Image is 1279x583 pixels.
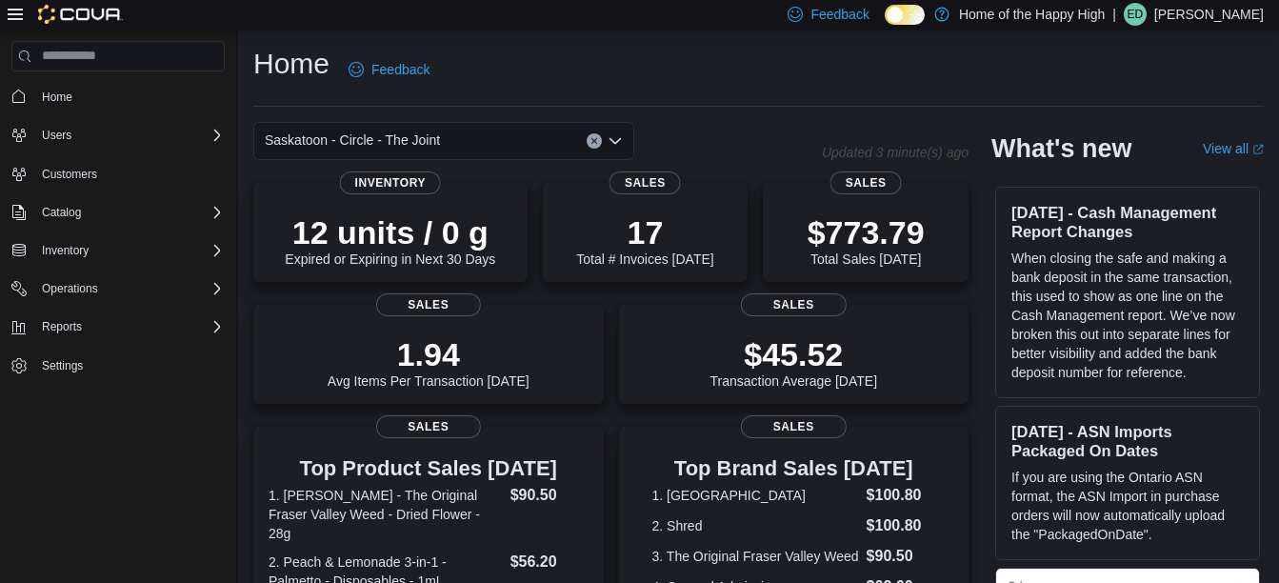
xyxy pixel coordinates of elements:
[285,213,495,267] div: Expired or Expiring in Next 30 Days
[741,293,846,316] span: Sales
[808,213,925,251] p: $773.79
[652,486,859,505] dt: 1. [GEOGRAPHIC_DATA]
[885,5,925,25] input: Dark Mode
[1011,249,1244,382] p: When closing the safe and making a bank deposit in the same transaction, this used to show as one...
[4,352,232,379] button: Settings
[34,315,90,338] button: Reports
[652,457,935,480] h3: Top Brand Sales [DATE]
[339,171,441,194] span: Inventory
[1011,203,1244,241] h3: [DATE] - Cash Management Report Changes
[34,201,225,224] span: Catalog
[741,415,846,438] span: Sales
[42,243,89,258] span: Inventory
[1124,3,1147,26] div: Emma Dewey
[610,171,681,194] span: Sales
[34,354,90,377] a: Settings
[34,315,225,338] span: Reports
[42,358,83,373] span: Settings
[285,213,495,251] p: 12 units / 0 g
[608,133,623,149] button: Open list of options
[1154,3,1264,26] p: [PERSON_NAME]
[34,277,225,300] span: Operations
[371,60,430,79] span: Feedback
[867,545,935,568] dd: $90.50
[34,163,105,186] a: Customers
[34,277,106,300] button: Operations
[34,162,225,186] span: Customers
[42,205,81,220] span: Catalog
[269,457,589,480] h3: Top Product Sales [DATE]
[4,199,232,226] button: Catalog
[376,415,481,438] span: Sales
[4,160,232,188] button: Customers
[1252,144,1264,155] svg: External link
[4,275,232,302] button: Operations
[4,83,232,111] button: Home
[42,319,82,334] span: Reports
[959,3,1105,26] p: Home of the Happy High
[830,171,902,194] span: Sales
[42,90,72,105] span: Home
[576,213,713,251] p: 17
[587,133,602,149] button: Clear input
[328,335,530,373] p: 1.94
[4,313,232,340] button: Reports
[652,547,859,566] dt: 3. The Original Fraser Valley Weed
[269,486,503,543] dt: 1. [PERSON_NAME] - The Original Fraser Valley Weed - Dried Flower - 28g
[328,335,530,389] div: Avg Items Per Transaction [DATE]
[576,213,713,267] div: Total # Invoices [DATE]
[265,129,440,151] span: Saskatoon - Circle - The Joint
[42,128,71,143] span: Users
[885,25,886,26] span: Dark Mode
[34,86,80,109] a: Home
[34,239,96,262] button: Inventory
[810,5,869,24] span: Feedback
[38,5,123,24] img: Cova
[510,551,589,573] dd: $56.20
[34,353,225,377] span: Settings
[822,145,969,160] p: Updated 3 minute(s) ago
[34,124,79,147] button: Users
[1011,468,1244,544] p: If you are using the Ontario ASN format, the ASN Import in purchase orders will now automatically...
[376,293,481,316] span: Sales
[42,281,98,296] span: Operations
[867,514,935,537] dd: $100.80
[808,213,925,267] div: Total Sales [DATE]
[4,237,232,264] button: Inventory
[652,516,859,535] dt: 2. Shred
[510,484,589,507] dd: $90.50
[42,167,97,182] span: Customers
[11,75,225,430] nav: Complex example
[991,133,1131,164] h2: What's new
[1203,141,1264,156] a: View allExternal link
[34,124,225,147] span: Users
[341,50,437,89] a: Feedback
[34,239,225,262] span: Inventory
[709,335,877,389] div: Transaction Average [DATE]
[1128,3,1144,26] span: ED
[34,201,89,224] button: Catalog
[34,85,225,109] span: Home
[1112,3,1116,26] p: |
[1011,422,1244,460] h3: [DATE] - ASN Imports Packaged On Dates
[4,122,232,149] button: Users
[867,484,935,507] dd: $100.80
[253,45,330,83] h1: Home
[709,335,877,373] p: $45.52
